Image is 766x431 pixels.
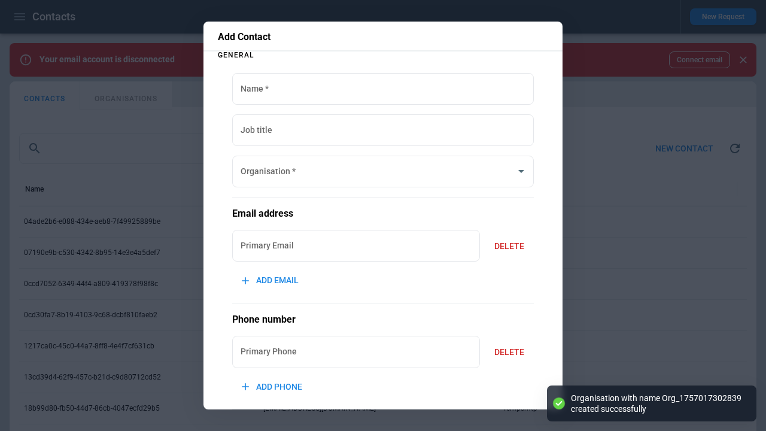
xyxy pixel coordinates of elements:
[218,51,548,59] p: General
[571,393,744,414] div: Organisation with name Org_1757017302839 created successfully
[232,374,312,400] button: ADD PHONE
[218,31,548,43] p: Add Contact
[485,339,534,365] button: DELETE
[232,207,534,220] h5: Email address
[485,233,534,259] button: DELETE
[232,409,534,427] p: Notes
[232,313,534,326] h5: Phone number
[232,268,308,293] button: ADD EMAIL
[513,163,530,180] button: Open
